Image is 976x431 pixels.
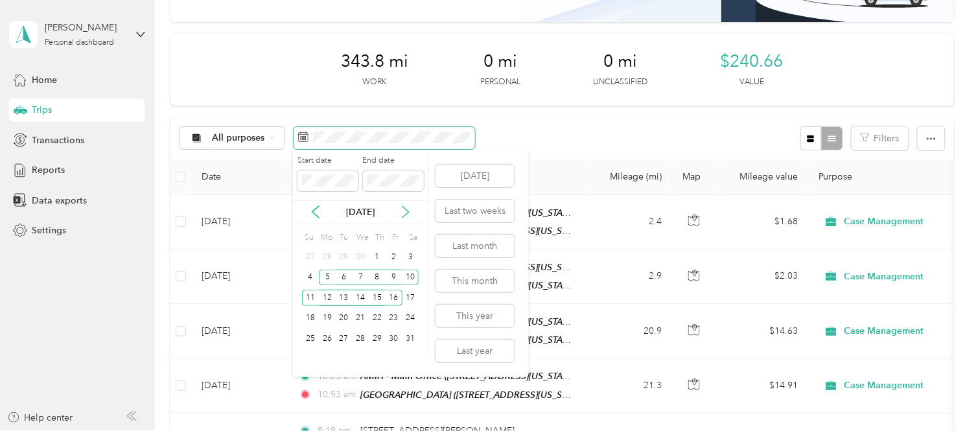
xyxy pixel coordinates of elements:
[32,103,52,117] span: Trips
[302,310,319,327] div: 18
[191,304,288,358] td: [DATE]
[402,331,419,347] div: 31
[352,249,369,265] div: 30
[484,51,518,72] span: 0 mi
[386,270,402,286] div: 9
[436,235,515,257] button: Last month
[360,390,586,401] span: [GEOGRAPHIC_DATA] ([STREET_ADDRESS][US_STATE])
[604,51,638,72] span: 0 mi
[481,76,521,88] p: Personal
[45,21,126,34] div: [PERSON_NAME]
[844,325,924,337] span: Case Management
[587,304,672,358] td: 20.9
[369,290,386,306] div: 15
[319,290,336,306] div: 12
[406,229,419,247] div: Sa
[402,310,419,327] div: 24
[739,76,764,88] p: Value
[844,216,924,227] span: Case Management
[338,229,350,247] div: Tu
[369,249,386,265] div: 1
[336,249,353,265] div: 29
[844,380,924,391] span: Case Management
[717,250,808,304] td: $2.03
[7,411,73,425] button: Help center
[32,134,84,147] span: Transactions
[402,249,419,265] div: 3
[386,290,402,306] div: 16
[319,249,336,265] div: 28
[587,250,672,304] td: 2.9
[402,270,419,286] div: 10
[319,270,336,286] div: 5
[386,249,402,265] div: 2
[386,310,402,327] div: 23
[436,340,515,362] button: Last year
[852,126,909,150] button: Filters
[45,39,114,47] div: Personal dashboard
[32,163,65,177] span: Reports
[352,290,369,306] div: 14
[302,290,319,306] div: 11
[352,331,369,347] div: 28
[191,250,288,304] td: [DATE]
[302,249,319,265] div: 27
[903,358,976,431] iframe: Everlance-gr Chat Button Frame
[191,195,288,250] td: [DATE]
[587,358,672,413] td: 21.3
[336,310,353,327] div: 20
[363,155,424,167] label: End date
[717,358,808,413] td: $14.91
[191,159,288,195] th: Date
[32,194,87,207] span: Data exports
[369,310,386,327] div: 22
[369,270,386,286] div: 8
[717,195,808,250] td: $1.68
[436,270,515,292] button: This month
[587,195,672,250] td: 2.4
[32,224,66,237] span: Settings
[302,229,314,247] div: Su
[319,310,336,327] div: 19
[587,159,672,195] th: Mileage (mi)
[297,155,358,167] label: Start date
[352,270,369,286] div: 7
[302,270,319,286] div: 4
[336,290,353,306] div: 13
[369,331,386,347] div: 29
[717,159,808,195] th: Mileage value
[288,159,587,195] th: Locations
[333,205,388,219] p: [DATE]
[402,290,419,306] div: 17
[302,331,319,347] div: 25
[717,304,808,358] td: $14.63
[436,165,515,187] button: [DATE]
[594,76,648,88] p: Unclassified
[336,331,353,347] div: 27
[318,388,354,402] span: 10:53 am
[32,73,57,87] span: Home
[336,270,353,286] div: 6
[319,229,333,247] div: Mo
[354,229,369,247] div: We
[436,200,515,222] button: Last two weeks
[362,76,386,88] p: Work
[436,305,515,327] button: This year
[191,358,288,413] td: [DATE]
[319,331,336,347] div: 26
[672,159,717,195] th: Map
[390,229,402,247] div: Fr
[341,51,408,72] span: 343.8 mi
[352,310,369,327] div: 21
[386,331,402,347] div: 30
[721,51,784,72] span: $240.66
[212,134,266,143] span: All purposes
[844,271,924,283] span: Case Management
[373,229,386,247] div: Th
